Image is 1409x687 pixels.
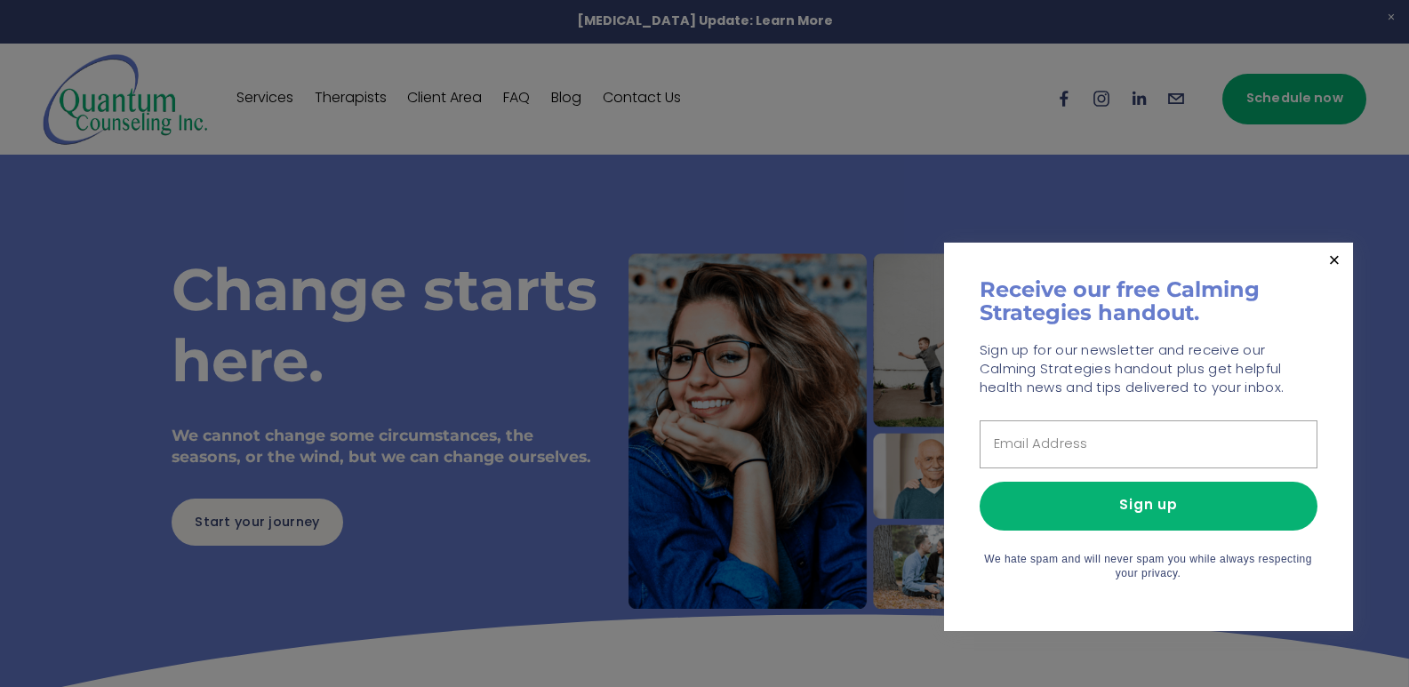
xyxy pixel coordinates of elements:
[980,342,1317,398] p: Sign up for our newsletter and receive our Calming Strategies handout plus get helpful health new...
[980,553,1317,580] p: We hate spam and will never spam you while always respecting your privacy.
[1318,245,1349,276] a: Close
[1119,495,1177,517] span: Sign up
[980,420,1317,468] input: Email Address
[980,482,1317,531] button: Sign up
[980,278,1317,325] h1: Receive our free Calming Strategies handout.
